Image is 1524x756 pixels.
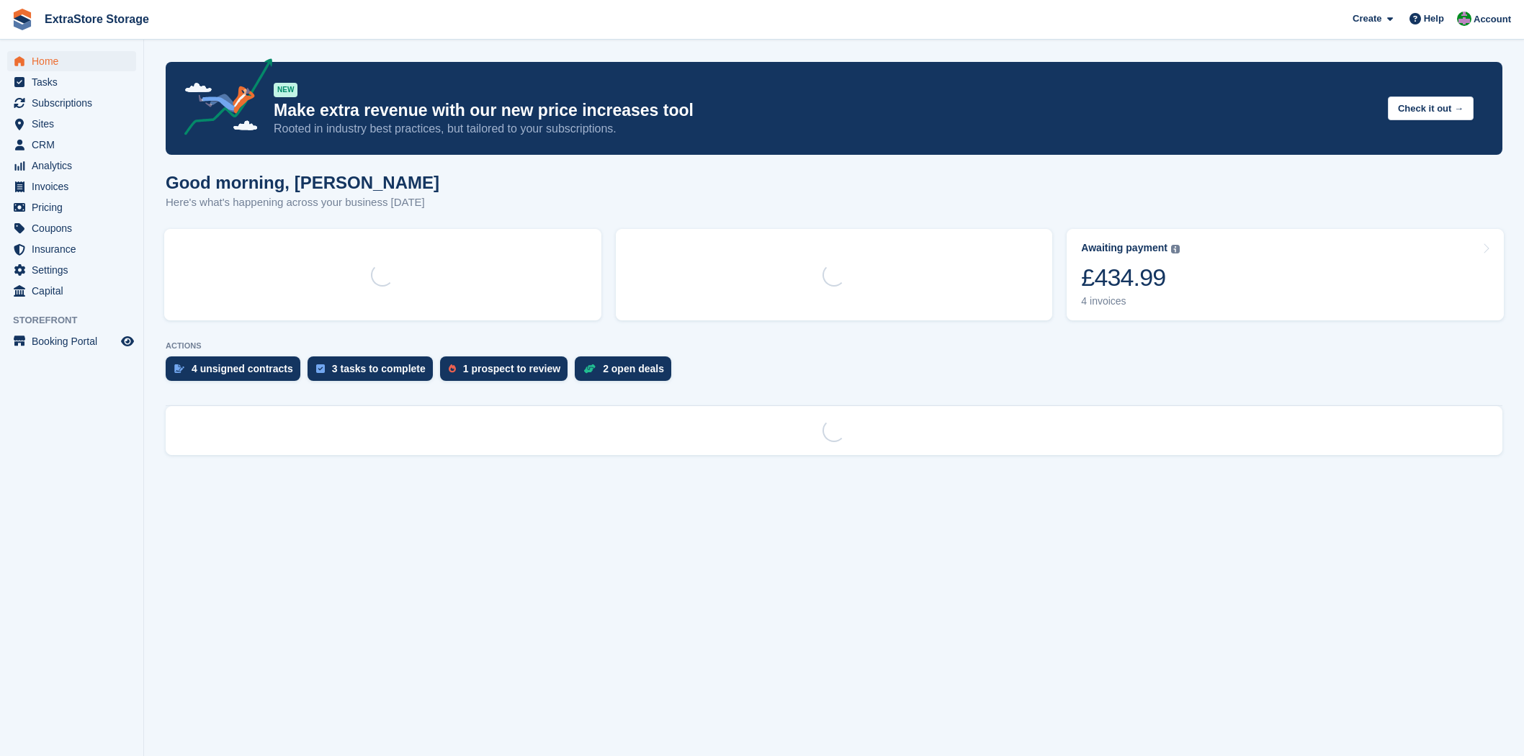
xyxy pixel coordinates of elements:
a: menu [7,218,136,238]
p: Rooted in industry best practices, but tailored to your subscriptions. [274,121,1376,137]
span: Create [1353,12,1381,26]
a: 3 tasks to complete [308,356,440,388]
span: Settings [32,260,118,280]
span: Booking Portal [32,331,118,351]
div: 3 tasks to complete [332,363,426,374]
span: Pricing [32,197,118,217]
img: icon-info-grey-7440780725fd019a000dd9b08b2336e03edf1995a4989e88bcd33f0948082b44.svg [1171,245,1180,253]
span: Insurance [32,239,118,259]
a: menu [7,156,136,176]
a: Awaiting payment £434.99 4 invoices [1067,229,1504,320]
img: Grant Daniel [1457,12,1471,26]
span: Analytics [32,156,118,176]
a: 2 open deals [575,356,678,388]
img: task-75834270c22a3079a89374b754ae025e5fb1db73e45f91037f5363f120a921f8.svg [316,364,325,373]
span: Tasks [32,72,118,92]
span: Storefront [13,313,143,328]
div: 2 open deals [603,363,664,374]
img: prospect-51fa495bee0391a8d652442698ab0144808aea92771e9ea1ae160a38d050c398.svg [449,364,456,373]
a: menu [7,331,136,351]
a: ExtraStore Storage [39,7,155,31]
img: deal-1b604bf984904fb50ccaf53a9ad4b4a5d6e5aea283cecdc64d6e3604feb123c2.svg [583,364,596,374]
a: menu [7,135,136,155]
span: CRM [32,135,118,155]
h1: Good morning, [PERSON_NAME] [166,173,439,192]
div: 4 invoices [1081,295,1180,307]
div: Awaiting payment [1081,242,1167,254]
a: menu [7,114,136,134]
a: menu [7,239,136,259]
span: Subscriptions [32,93,118,113]
div: 1 prospect to review [463,363,560,374]
p: ACTIONS [166,341,1502,351]
img: contract_signature_icon-13c848040528278c33f63329250d36e43548de30e8caae1d1a13099fd9432cc5.svg [174,364,184,373]
a: menu [7,197,136,217]
a: 4 unsigned contracts [166,356,308,388]
img: stora-icon-8386f47178a22dfd0bd8f6a31ec36ba5ce8667c1dd55bd0f319d3a0aa187defe.svg [12,9,33,30]
span: Invoices [32,176,118,197]
span: Coupons [32,218,118,238]
a: menu [7,281,136,301]
a: menu [7,93,136,113]
span: Help [1424,12,1444,26]
div: 4 unsigned contracts [192,363,293,374]
span: Capital [32,281,118,301]
a: menu [7,260,136,280]
span: Account [1474,12,1511,27]
img: price-adjustments-announcement-icon-8257ccfd72463d97f412b2fc003d46551f7dbcb40ab6d574587a9cd5c0d94... [172,58,273,140]
p: Make extra revenue with our new price increases tool [274,100,1376,121]
p: Here's what's happening across your business [DATE] [166,194,439,211]
a: menu [7,51,136,71]
a: menu [7,72,136,92]
div: NEW [274,83,297,97]
a: 1 prospect to review [440,356,575,388]
span: Sites [32,114,118,134]
a: Preview store [119,333,136,350]
a: menu [7,176,136,197]
button: Check it out → [1388,96,1474,120]
div: £434.99 [1081,263,1180,292]
span: Home [32,51,118,71]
